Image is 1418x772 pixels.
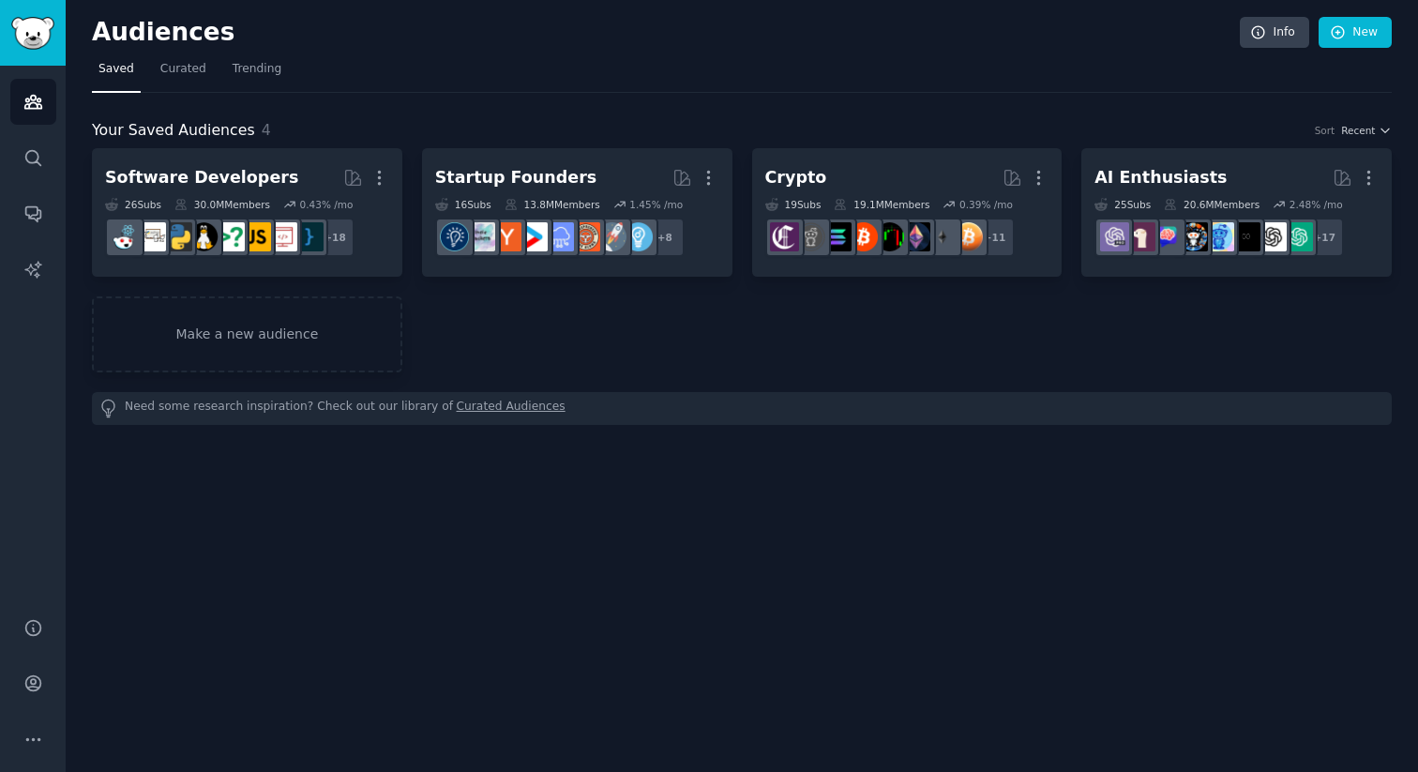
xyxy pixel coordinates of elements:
[796,222,825,251] img: CryptoCurrencies
[645,218,685,257] div: + 8
[189,222,219,251] img: linux
[92,18,1240,48] h2: Audiences
[92,296,402,372] a: Make a new audience
[1290,198,1343,211] div: 2.48 % /mo
[111,222,140,251] img: reactjs
[160,61,206,78] span: Curated
[975,218,1015,257] div: + 11
[545,222,574,251] img: SaaS
[1094,198,1151,211] div: 25 Sub s
[1081,148,1392,277] a: AI Enthusiasts25Subs20.6MMembers2.48% /mo+17ChatGPTOpenAIArtificialInteligenceartificialaiArtChat...
[1205,222,1234,251] img: artificial
[294,222,324,251] img: programming
[752,148,1063,277] a: Crypto19Subs19.1MMembers0.39% /mo+11BitcoinethereumethtraderCryptoMarketsBitcoinBeginnerssolanaCr...
[834,198,929,211] div: 19.1M Members
[770,222,799,251] img: Crypto_Currency_News
[1179,222,1208,251] img: aiArt
[226,54,288,93] a: Trending
[11,17,54,50] img: GummySearch logo
[822,222,852,251] img: solana
[597,222,626,251] img: startups
[492,222,521,251] img: ycombinator
[901,222,930,251] img: ethtrader
[92,392,1392,425] div: Need some research inspiration? Check out our library of
[519,222,548,251] img: startup
[1126,222,1155,251] img: LocalLLaMA
[466,222,495,251] img: indiehackers
[1100,222,1129,251] img: ChatGPTPro
[928,222,957,251] img: ethereum
[1341,124,1392,137] button: Recent
[92,54,141,93] a: Saved
[1153,222,1182,251] img: ChatGPTPromptGenius
[765,198,822,211] div: 19 Sub s
[959,198,1013,211] div: 0.39 % /mo
[1258,222,1287,251] img: OpenAI
[92,119,255,143] span: Your Saved Audiences
[954,222,983,251] img: Bitcoin
[216,222,245,251] img: cscareerquestions
[1319,17,1392,49] a: New
[137,222,166,251] img: learnpython
[299,198,353,211] div: 0.43 % /mo
[505,198,600,211] div: 13.8M Members
[435,166,596,189] div: Startup Founders
[435,198,491,211] div: 16 Sub s
[440,222,469,251] img: Entrepreneurship
[1240,17,1309,49] a: Info
[1164,198,1260,211] div: 20.6M Members
[1231,222,1260,251] img: ArtificialInteligence
[765,166,827,189] div: Crypto
[105,166,298,189] div: Software Developers
[1341,124,1375,137] span: Recent
[1315,124,1335,137] div: Sort
[262,121,271,139] span: 4
[233,61,281,78] span: Trending
[1094,166,1227,189] div: AI Enthusiasts
[315,218,354,257] div: + 18
[849,222,878,251] img: BitcoinBeginners
[1284,222,1313,251] img: ChatGPT
[98,61,134,78] span: Saved
[268,222,297,251] img: webdev
[92,148,402,277] a: Software Developers26Subs30.0MMembers0.43% /mo+18programmingwebdevjavascriptcscareerquestionslinu...
[242,222,271,251] img: javascript
[457,399,566,418] a: Curated Audiences
[422,148,732,277] a: Startup Founders16Subs13.8MMembers1.45% /mo+8EntrepreneurstartupsEntrepreneurRideAlongSaaSstartup...
[163,222,192,251] img: Python
[154,54,213,93] a: Curated
[571,222,600,251] img: EntrepreneurRideAlong
[174,198,270,211] div: 30.0M Members
[105,198,161,211] div: 26 Sub s
[875,222,904,251] img: CryptoMarkets
[1305,218,1344,257] div: + 17
[629,198,683,211] div: 1.45 % /mo
[624,222,653,251] img: Entrepreneur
